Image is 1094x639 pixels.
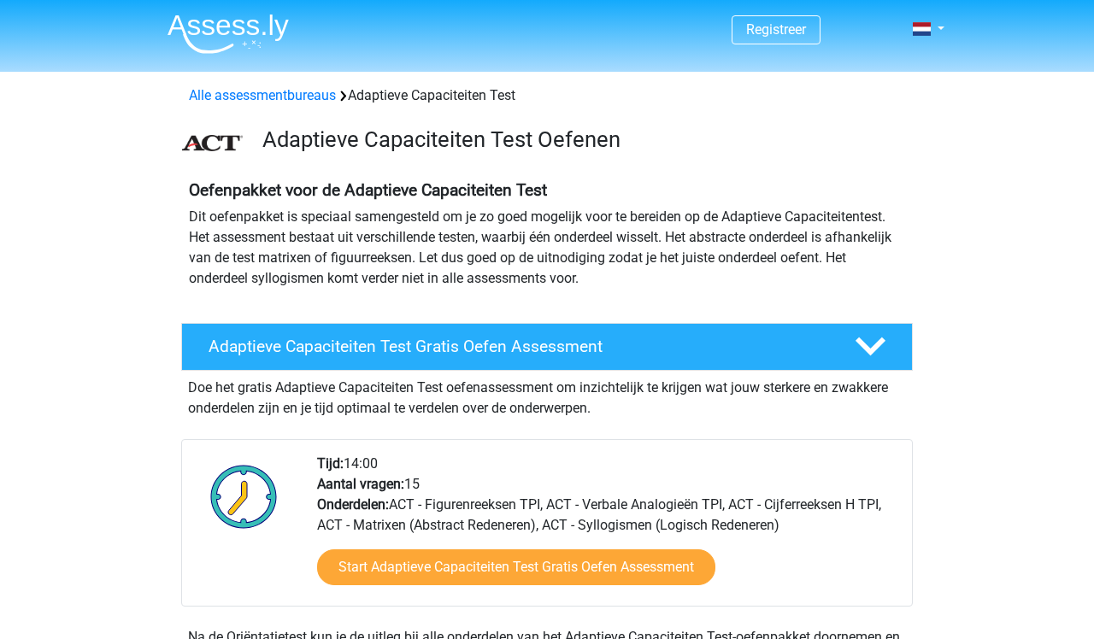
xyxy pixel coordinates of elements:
[746,21,806,38] a: Registreer
[304,454,911,606] div: 14:00 15 ACT - Figurenreeksen TPI, ACT - Verbale Analogieën TPI, ACT - Cijferreeksen H TPI, ACT -...
[189,87,336,103] a: Alle assessmentbureaus
[182,85,912,106] div: Adaptieve Capaciteiten Test
[262,126,899,153] h3: Adaptieve Capaciteiten Test Oefenen
[317,455,344,472] b: Tijd:
[168,14,289,54] img: Assessly
[174,323,920,371] a: Adaptieve Capaciteiten Test Gratis Oefen Assessment
[317,496,389,513] b: Onderdelen:
[189,180,547,200] b: Oefenpakket voor de Adaptieve Capaciteiten Test
[189,207,905,289] p: Dit oefenpakket is speciaal samengesteld om je zo goed mogelijk voor te bereiden op de Adaptieve ...
[201,454,287,539] img: Klok
[181,371,913,419] div: Doe het gratis Adaptieve Capaciteiten Test oefenassessment om inzichtelijk te krijgen wat jouw st...
[209,337,827,356] h4: Adaptieve Capaciteiten Test Gratis Oefen Assessment
[317,476,404,492] b: Aantal vragen:
[182,135,243,151] img: ACT
[317,549,715,585] a: Start Adaptieve Capaciteiten Test Gratis Oefen Assessment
